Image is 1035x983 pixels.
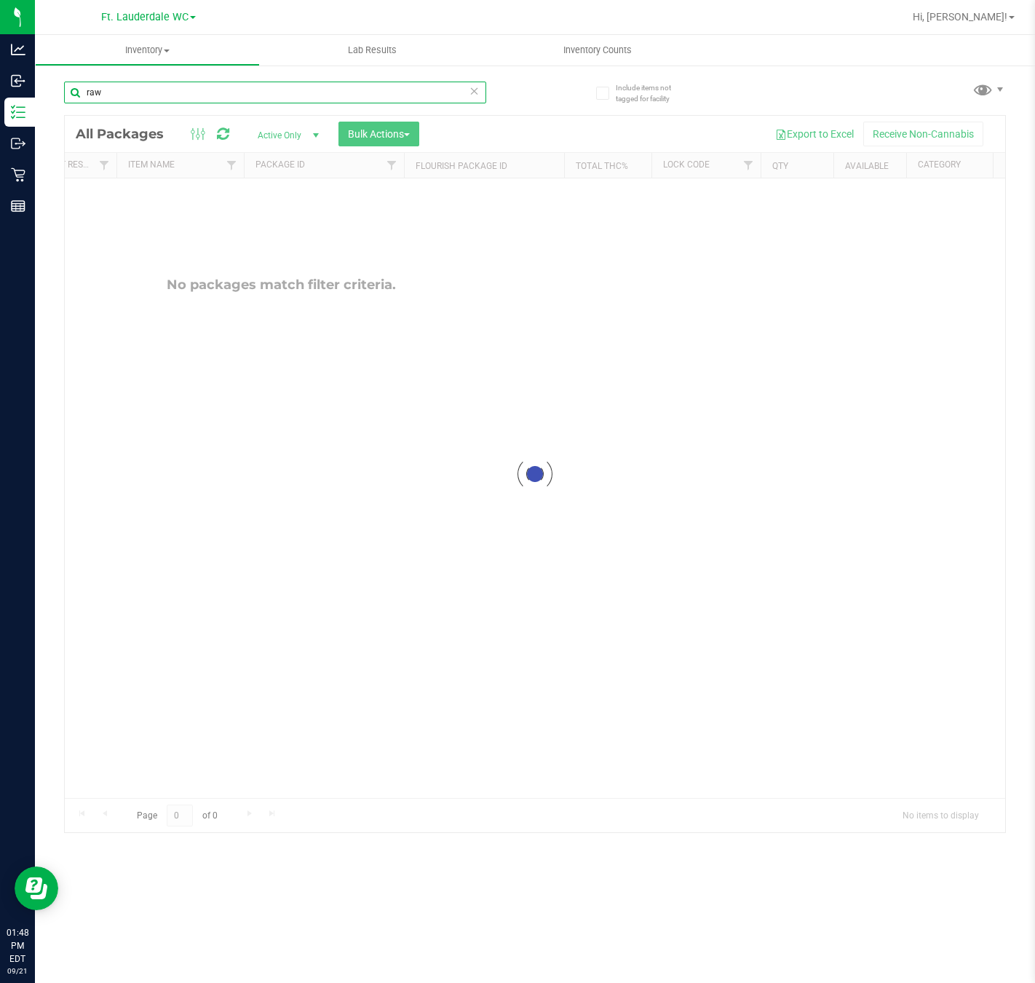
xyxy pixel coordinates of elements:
inline-svg: Outbound [11,136,25,151]
p: 09/21 [7,966,28,976]
span: Ft. Lauderdale WC [101,11,189,23]
inline-svg: Inventory [11,105,25,119]
span: Hi, [PERSON_NAME]! [913,11,1007,23]
a: Inventory [35,35,260,66]
inline-svg: Reports [11,199,25,213]
span: Inventory [36,44,259,57]
p: 01:48 PM EDT [7,926,28,966]
inline-svg: Inbound [11,74,25,88]
a: Lab Results [260,35,485,66]
span: Include items not tagged for facility [616,82,689,104]
iframe: Resource center [15,866,58,910]
a: Inventory Counts [485,35,710,66]
inline-svg: Analytics [11,42,25,57]
input: Search Package ID, Item Name, SKU, Lot or Part Number... [64,82,486,103]
span: Clear [469,82,480,100]
inline-svg: Retail [11,167,25,182]
span: Lab Results [328,44,416,57]
span: Inventory Counts [544,44,651,57]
